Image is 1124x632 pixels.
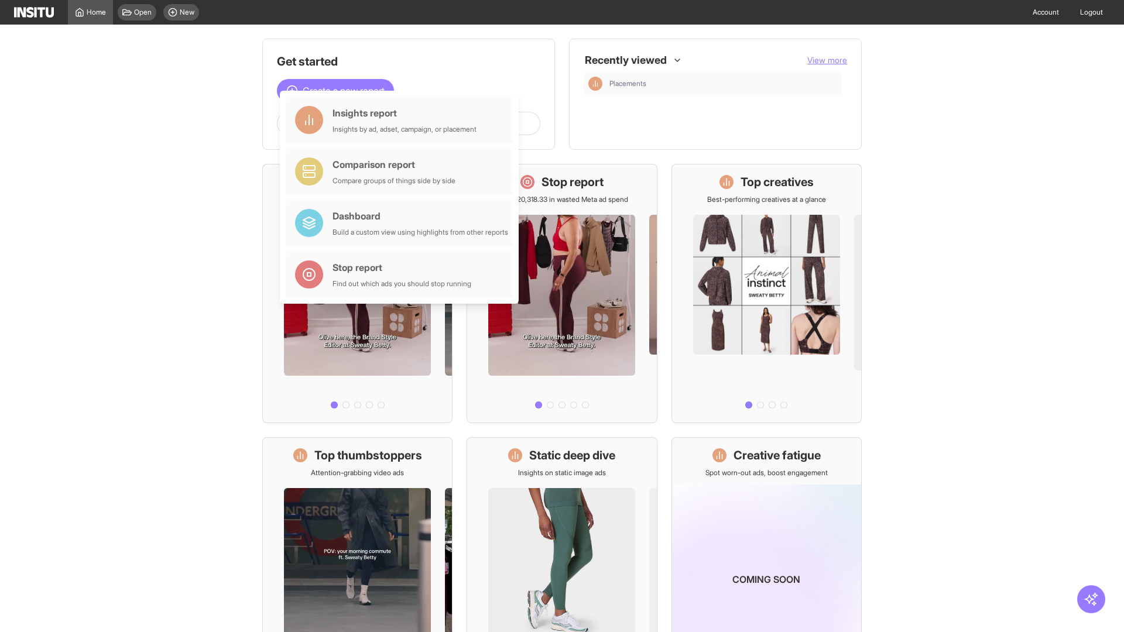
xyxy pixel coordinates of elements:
[134,8,152,17] span: Open
[333,106,477,120] div: Insights report
[333,279,471,288] div: Find out which ads you should stop running
[311,468,404,478] p: Attention-grabbing video ads
[333,157,455,171] div: Comparison report
[518,468,606,478] p: Insights on static image ads
[180,8,194,17] span: New
[277,79,394,102] button: Create a new report
[262,164,453,423] a: What's live nowSee all active ads instantly
[496,195,628,204] p: Save £20,318.33 in wasted Meta ad spend
[609,79,838,88] span: Placements
[707,195,826,204] p: Best-performing creatives at a glance
[14,7,54,18] img: Logo
[671,164,862,423] a: Top creativesBest-performing creatives at a glance
[333,125,477,134] div: Insights by ad, adset, campaign, or placement
[314,447,422,463] h1: Top thumbstoppers
[87,8,106,17] span: Home
[741,174,814,190] h1: Top creatives
[542,174,604,190] h1: Stop report
[277,53,540,70] h1: Get started
[529,447,615,463] h1: Static deep dive
[588,77,602,91] div: Insights
[333,260,471,274] div: Stop report
[807,55,847,65] span: View more
[333,209,508,223] div: Dashboard
[609,79,646,88] span: Placements
[467,164,657,423] a: Stop reportSave £20,318.33 in wasted Meta ad spend
[333,228,508,237] div: Build a custom view using highlights from other reports
[807,54,847,66] button: View more
[303,84,385,98] span: Create a new report
[333,176,455,186] div: Compare groups of things side by side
